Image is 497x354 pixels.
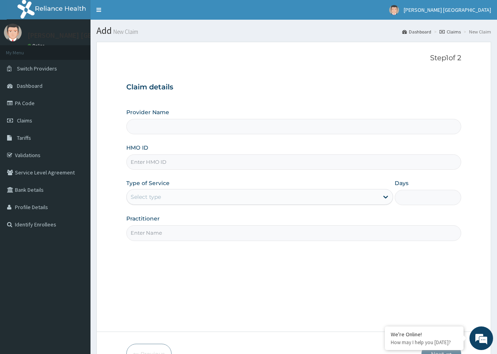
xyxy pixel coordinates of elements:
[112,29,138,35] small: New Claim
[28,32,146,39] p: [PERSON_NAME] [GEOGRAPHIC_DATA]
[126,225,461,241] input: Enter Name
[131,193,161,201] div: Select type
[17,65,57,72] span: Switch Providers
[395,179,408,187] label: Days
[391,339,458,346] p: How may I help you today?
[17,82,42,89] span: Dashboard
[389,5,399,15] img: User Image
[462,28,491,35] li: New Claim
[17,117,32,124] span: Claims
[4,24,22,41] img: User Image
[126,144,148,152] label: HMO ID
[17,134,31,141] span: Tariffs
[126,154,461,170] input: Enter HMO ID
[126,215,160,222] label: Practitioner
[126,83,461,92] h3: Claim details
[126,108,169,116] label: Provider Name
[126,179,170,187] label: Type of Service
[28,43,46,48] a: Online
[126,54,461,63] p: Step 1 of 2
[440,28,461,35] a: Claims
[391,331,458,338] div: We're Online!
[404,6,491,13] span: [PERSON_NAME] [GEOGRAPHIC_DATA]
[402,28,431,35] a: Dashboard
[96,26,491,36] h1: Add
